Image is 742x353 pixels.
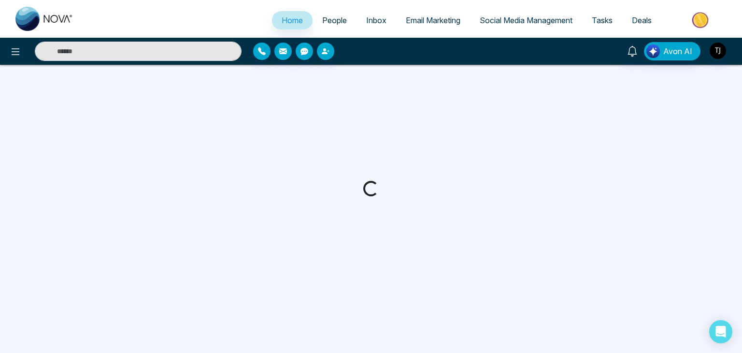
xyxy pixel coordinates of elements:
span: Social Media Management [480,15,572,25]
a: Home [272,11,313,29]
span: Inbox [366,15,386,25]
img: Market-place.gif [666,9,736,31]
img: Nova CRM Logo [15,7,73,31]
button: Avon AI [644,42,700,60]
span: Avon AI [663,45,692,57]
a: Email Marketing [396,11,470,29]
span: Tasks [592,15,613,25]
span: Home [282,15,303,25]
a: Deals [622,11,661,29]
a: Social Media Management [470,11,582,29]
img: Lead Flow [646,44,660,58]
a: People [313,11,357,29]
div: Open Intercom Messenger [709,320,732,343]
span: Email Marketing [406,15,460,25]
span: Deals [632,15,652,25]
img: User Avatar [710,43,726,59]
span: People [322,15,347,25]
a: Tasks [582,11,622,29]
a: Inbox [357,11,396,29]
